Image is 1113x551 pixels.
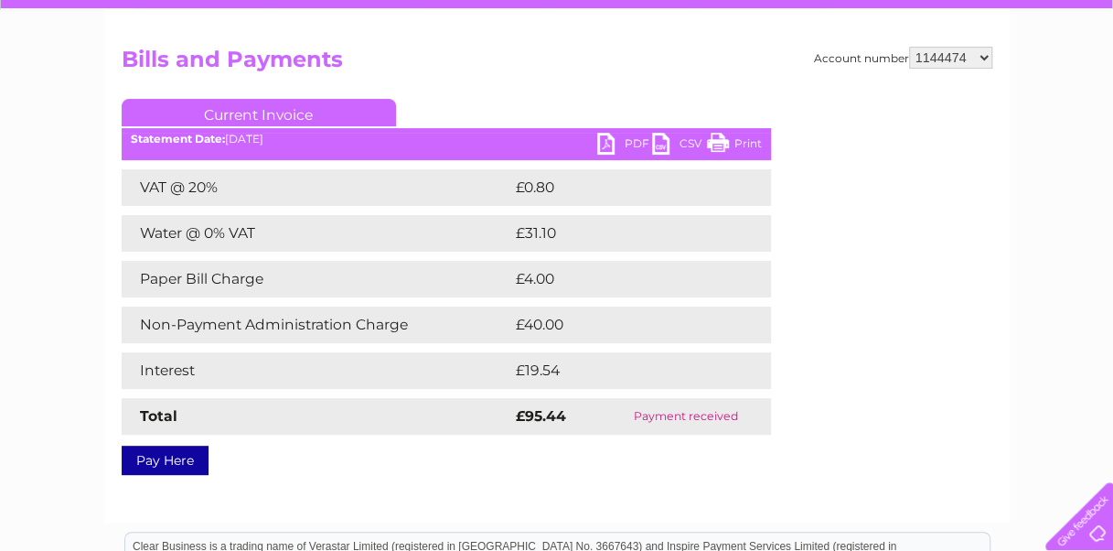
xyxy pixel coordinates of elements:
[814,47,992,69] div: Account number
[511,261,729,297] td: £4.00
[122,261,511,297] td: Paper Bill Charge
[39,48,133,103] img: logo.png
[888,78,943,92] a: Telecoms
[516,407,566,425] strong: £95.44
[122,352,511,389] td: Interest
[511,307,735,343] td: £40.00
[140,407,177,425] strong: Total
[600,398,770,435] td: Payment received
[511,169,729,206] td: £0.80
[122,446,209,475] a: Pay Here
[954,78,980,92] a: Blog
[991,78,1036,92] a: Contact
[122,215,511,252] td: Water @ 0% VAT
[511,352,733,389] td: £19.54
[122,307,511,343] td: Non-Payment Administration Charge
[597,133,652,159] a: PDF
[125,10,990,89] div: Clear Business is a trading name of Verastar Limited (registered in [GEOGRAPHIC_DATA] No. 3667643...
[131,132,225,146] b: Statement Date:
[122,99,396,126] a: Current Invoice
[122,133,771,146] div: [DATE]
[837,78,877,92] a: Energy
[707,133,762,159] a: Print
[122,169,511,206] td: VAT @ 20%
[791,78,826,92] a: Water
[1053,78,1096,92] a: Log out
[652,133,707,159] a: CSV
[511,215,731,252] td: £31.10
[122,47,992,81] h2: Bills and Payments
[768,9,894,32] a: 0333 014 3131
